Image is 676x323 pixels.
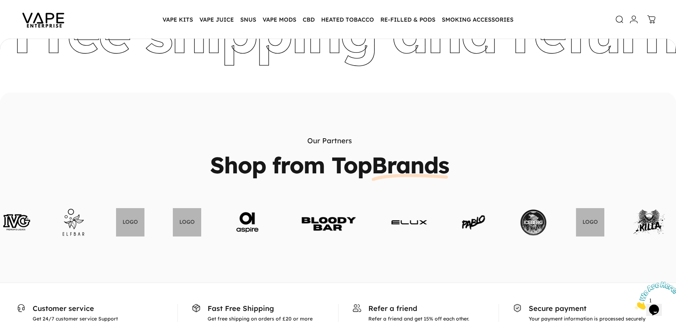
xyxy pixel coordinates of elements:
summary: SNUS [237,12,259,27]
summary: VAPE JUICE [196,12,237,27]
p: Get free shipping on orders of £20 or more [208,316,313,322]
img: Vape Enterprise [11,3,75,36]
summary: VAPE MODS [259,12,299,27]
em: Brands [372,154,449,176]
iframe: chat widget [632,279,676,312]
p: Get 24/7 customer service Support [33,316,118,322]
summary: RE-FILLED & PODS [377,12,439,27]
p: Your payment information is processed securely [529,316,645,322]
p: Customer service [33,304,118,313]
img: Chat attention grabber [3,3,47,31]
nav: Primary [159,12,517,27]
span: 1 [3,3,6,9]
summary: VAPE KITS [159,12,196,27]
summary: SMOKING ACCESSORIES [439,12,517,27]
p: Refer a friend [368,304,469,313]
p: Refer a friend and get 15% off each other. [368,316,469,322]
p: Secure payment [529,304,645,313]
summary: CBD [299,12,318,27]
p: Fast Free Shipping [208,304,313,313]
a: 0 items [644,12,659,27]
summary: HEATED TOBACCO [318,12,377,27]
